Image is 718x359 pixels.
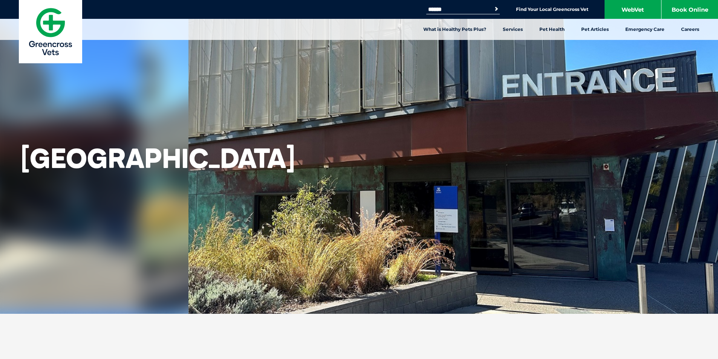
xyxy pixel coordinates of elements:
[493,5,500,13] button: Search
[494,19,531,40] a: Services
[21,142,295,174] h1: [GEOGRAPHIC_DATA]
[531,19,573,40] a: Pet Health
[573,19,617,40] a: Pet Articles
[673,19,707,40] a: Careers
[415,19,494,40] a: What is Healthy Pets Plus?
[516,6,588,12] a: Find Your Local Greencross Vet
[617,19,673,40] a: Emergency Care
